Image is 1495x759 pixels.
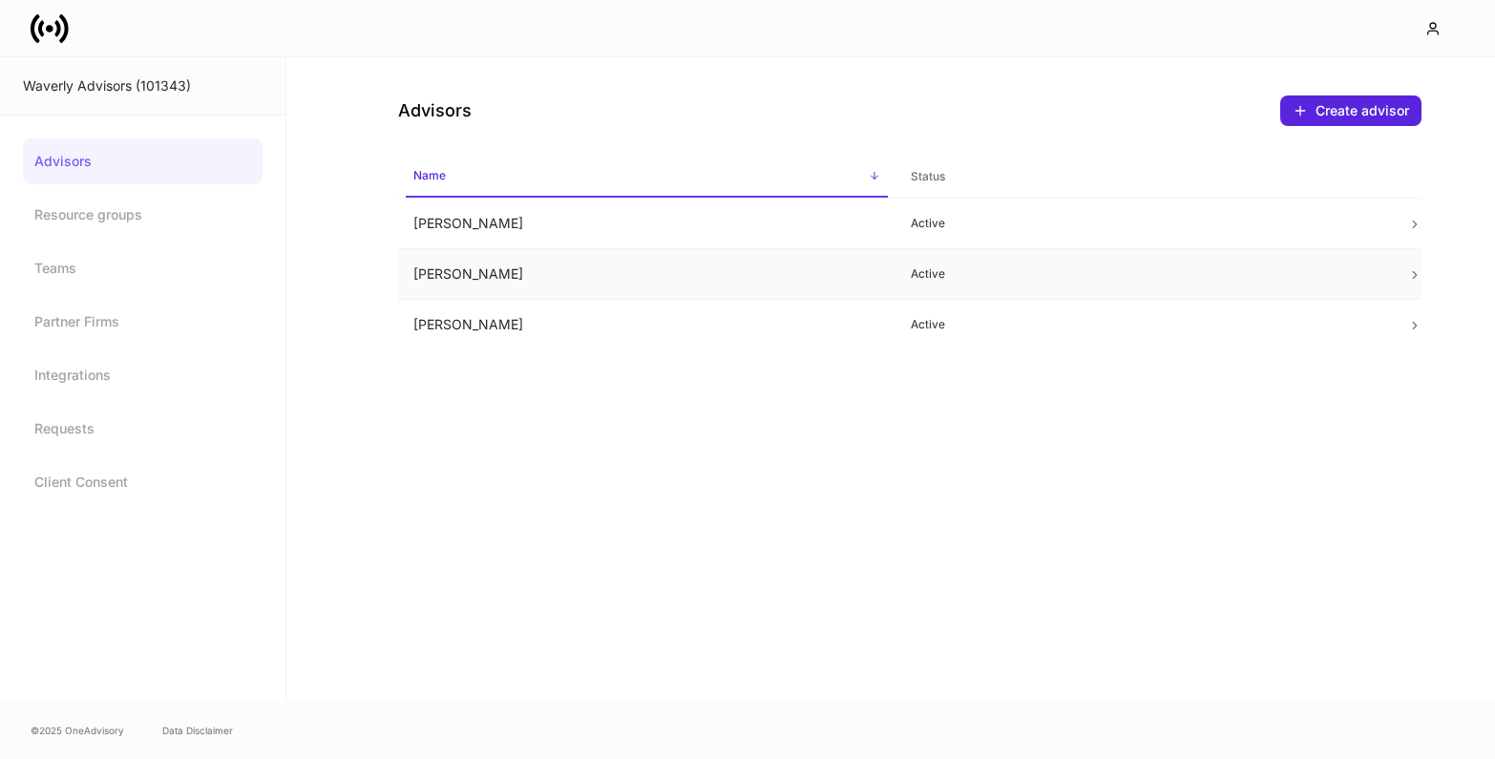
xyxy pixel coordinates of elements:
span: © 2025 OneAdvisory [31,723,124,738]
a: Partner Firms [23,299,263,345]
a: Teams [23,245,263,291]
td: [PERSON_NAME] [398,249,895,300]
td: [PERSON_NAME] [398,300,895,350]
div: Waverly Advisors (101343) [23,76,263,95]
p: Active [911,266,1378,282]
td: [PERSON_NAME] [398,199,895,249]
h4: Advisors [398,99,472,122]
a: Advisors [23,138,263,184]
span: Name [406,157,888,198]
p: Active [911,216,1378,231]
p: Active [911,317,1378,332]
button: Create advisor [1280,95,1421,126]
a: Resource groups [23,192,263,238]
a: Client Consent [23,459,263,505]
div: Create advisor [1316,101,1409,120]
h6: Name [413,166,446,184]
span: Status [903,158,1385,197]
h6: Status [911,167,945,185]
a: Requests [23,406,263,452]
a: Integrations [23,352,263,398]
a: Data Disclaimer [162,723,233,738]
